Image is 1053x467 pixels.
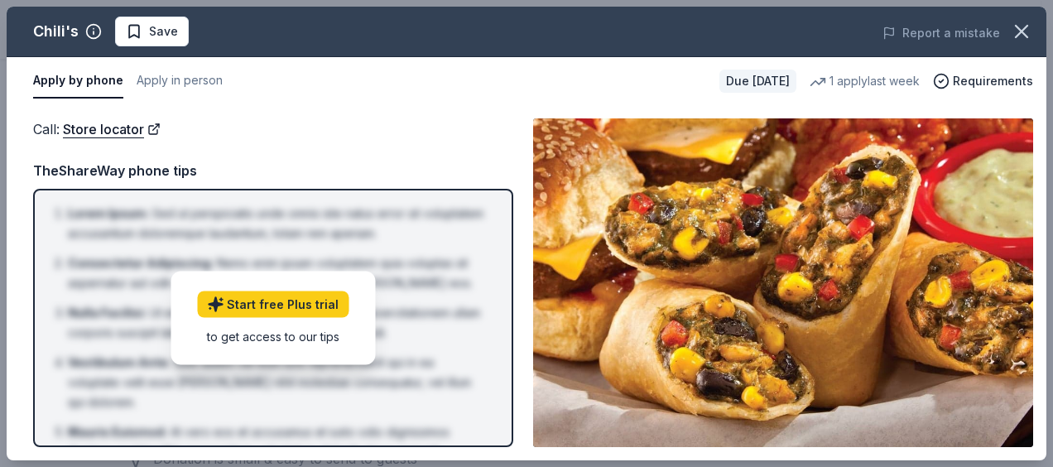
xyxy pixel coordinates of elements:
[33,64,123,99] button: Apply by phone
[882,23,1000,43] button: Report a mistake
[533,118,1033,447] img: Image for Chili's
[197,327,349,344] div: to get access to our tips
[68,425,167,439] span: Mauris Euismod :
[810,71,920,91] div: 1 apply last week
[933,71,1033,91] button: Requirements
[68,355,171,369] span: Vestibulum Ante :
[33,160,513,181] div: TheShareWay phone tips
[63,118,161,140] a: Store locator
[68,256,214,270] span: Consectetur Adipiscing :
[137,64,223,99] button: Apply in person
[68,353,488,412] li: Quis autem vel eum iure reprehenderit qui in ea voluptate velit esse [PERSON_NAME] nihil molestia...
[719,70,796,93] div: Due [DATE]
[68,306,147,320] span: Nulla Facilisi :
[953,71,1033,91] span: Requirements
[68,303,488,343] li: Ut enim ad minima veniam, quis nostrum exercitationem ullam corporis suscipit laboriosam, nisi ut...
[68,422,488,462] li: At vero eos et accusamus et iusto odio dignissimos ducimus qui blanditiis praesentium voluptatum ...
[68,204,488,243] li: Sed ut perspiciatis unde omnis iste natus error sit voluptatem accusantium doloremque laudantium,...
[68,206,149,220] span: Lorem Ipsum :
[33,18,79,45] div: Chili's
[149,22,178,41] span: Save
[197,291,349,317] a: Start free Plus trial
[68,253,488,293] li: Nemo enim ipsam voluptatem quia voluptas sit aspernatur aut odit aut fugit, sed quia consequuntur...
[115,17,189,46] button: Save
[33,118,513,140] div: Call :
